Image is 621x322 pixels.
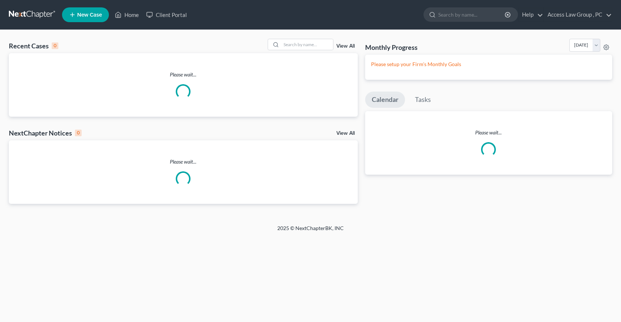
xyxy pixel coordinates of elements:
a: Calendar [365,92,405,108]
p: Please wait... [9,158,358,165]
p: Please setup your Firm's Monthly Goals [371,61,606,68]
a: View All [336,44,355,49]
span: New Case [77,12,102,18]
a: Client Portal [143,8,191,21]
a: Help [518,8,543,21]
div: 0 [75,130,82,136]
p: Please wait... [365,129,612,136]
input: Search by name... [281,39,333,50]
div: 2025 © NextChapterBK, INC [100,225,521,238]
a: Access Law Group , PC [544,8,612,21]
a: View All [336,131,355,136]
a: Home [111,8,143,21]
div: 0 [52,42,58,49]
input: Search by name... [438,8,506,21]
a: Tasks [408,92,438,108]
div: Recent Cases [9,41,58,50]
div: NextChapter Notices [9,129,82,137]
p: Please wait... [9,71,358,78]
h3: Monthly Progress [365,43,418,52]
